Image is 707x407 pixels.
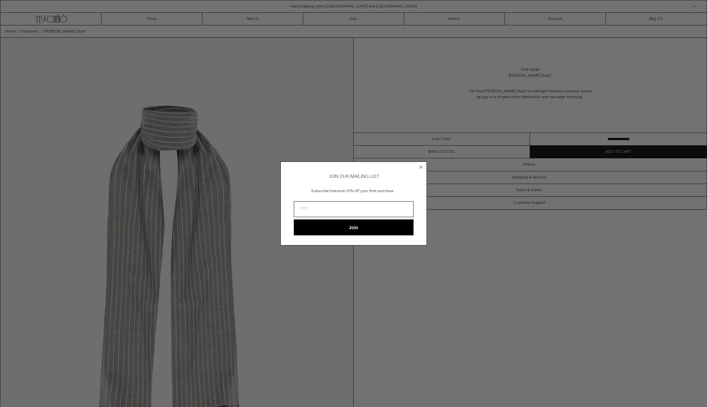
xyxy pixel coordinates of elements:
[328,174,379,179] span: JOIN OUR MAILING LIST
[333,189,394,194] span: receive 10% off your first purchase
[311,189,333,194] span: Subscribe to
[294,201,414,217] input: Email
[418,164,424,170] button: Close dialog
[294,219,414,235] button: Join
